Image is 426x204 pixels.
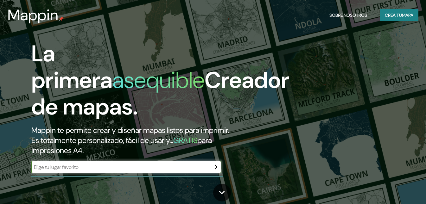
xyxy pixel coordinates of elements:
font: para impresiones A4. [31,135,212,155]
font: Sobre nosotros [329,12,367,18]
font: Mappin [8,5,59,25]
font: La primera [31,39,112,95]
font: Crea tu [385,12,402,18]
button: Crea tumapa [380,9,418,21]
img: pin de mapeo [59,16,64,22]
font: mapa [402,12,413,18]
button: Sobre nosotros [327,9,370,21]
input: Elige tu lugar favorito [31,164,209,171]
font: Mappin te permite crear y diseñar mapas listos para imprimir. [31,125,229,135]
font: GRATIS [173,135,197,145]
font: asequible [112,65,205,95]
font: Es totalmente personalizado, fácil de usar y... [31,135,173,145]
iframe: Lanzador de widgets de ayuda [370,179,419,197]
font: Creador de mapas. [31,65,289,121]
